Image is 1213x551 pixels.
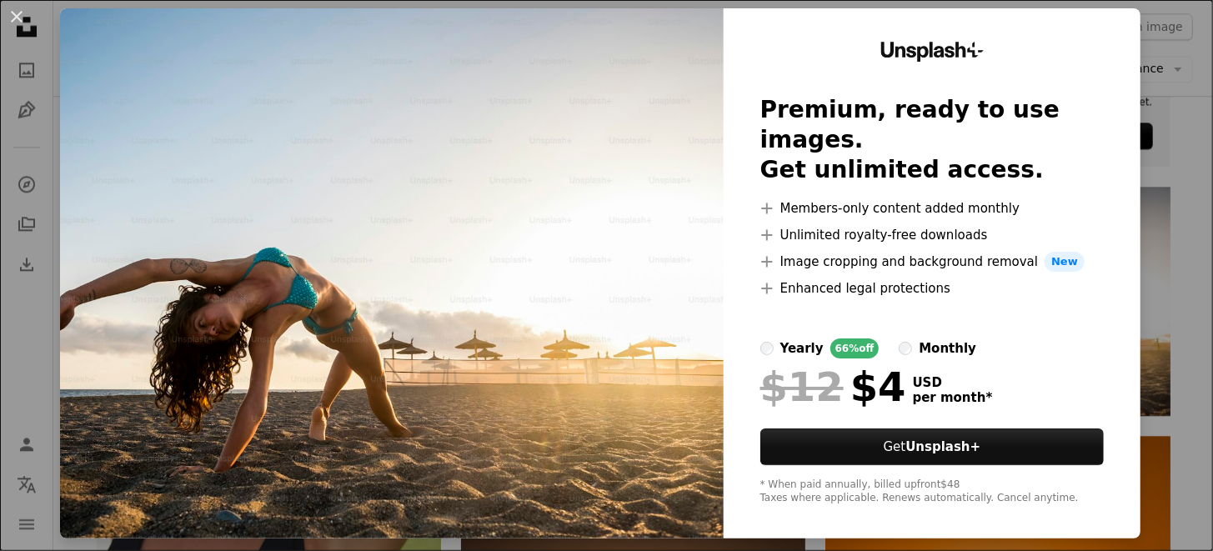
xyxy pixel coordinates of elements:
strong: Unsplash+ [905,439,980,454]
h2: Premium, ready to use images. Get unlimited access. [760,95,1105,185]
li: Image cropping and background removal [760,252,1105,272]
input: yearly66%off [760,342,774,355]
div: * When paid annually, billed upfront $48 Taxes where applicable. Renews automatically. Cancel any... [760,478,1105,505]
li: Members-only content added monthly [760,198,1105,218]
span: $12 [760,365,844,408]
div: 66% off [830,338,880,358]
span: per month * [913,390,993,405]
li: Enhanced legal protections [760,278,1105,298]
input: monthly [899,342,912,355]
button: GetUnsplash+ [760,428,1105,465]
div: monthly [919,338,976,358]
div: yearly [780,338,824,358]
span: USD [913,375,993,390]
div: $4 [760,365,906,408]
li: Unlimited royalty-free downloads [760,225,1105,245]
span: New [1045,252,1085,272]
